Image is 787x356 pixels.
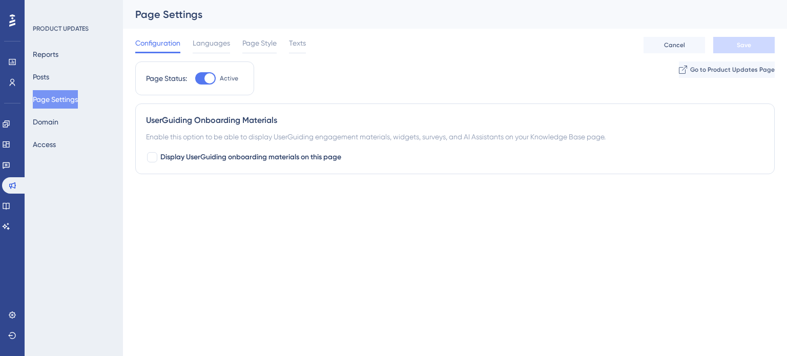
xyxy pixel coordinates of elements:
[713,37,775,53] button: Save
[737,41,751,49] span: Save
[193,37,230,49] span: Languages
[33,25,89,33] div: PRODUCT UPDATES
[135,7,749,22] div: Page Settings
[242,37,277,49] span: Page Style
[135,37,180,49] span: Configuration
[33,45,58,64] button: Reports
[146,114,764,127] div: UserGuiding Onboarding Materials
[146,72,187,85] div: Page Status:
[220,74,238,82] span: Active
[690,66,775,74] span: Go to Product Updates Page
[160,151,341,163] span: Display UserGuiding onboarding materials on this page
[289,37,306,49] span: Texts
[664,41,685,49] span: Cancel
[146,131,764,143] div: Enable this option to be able to display UserGuiding engagement materials, widgets, surveys, and ...
[33,113,58,131] button: Domain
[33,135,56,154] button: Access
[33,90,78,109] button: Page Settings
[644,37,705,53] button: Cancel
[679,61,775,78] button: Go to Product Updates Page
[33,68,49,86] button: Posts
